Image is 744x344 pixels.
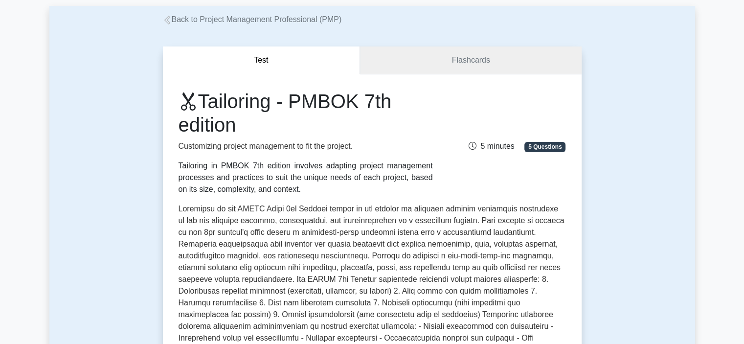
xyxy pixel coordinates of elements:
[163,15,342,23] a: Back to Project Management Professional (PMP)
[179,160,433,195] div: Tailoring in PMBOK 7th edition involves adapting project management processes and practices to su...
[163,46,361,74] button: Test
[179,140,433,152] p: Customizing project management to fit the project.
[524,142,565,152] span: 5 Questions
[360,46,581,74] a: Flashcards
[469,142,514,150] span: 5 minutes
[179,90,433,137] h1: Tailoring - PMBOK 7th edition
